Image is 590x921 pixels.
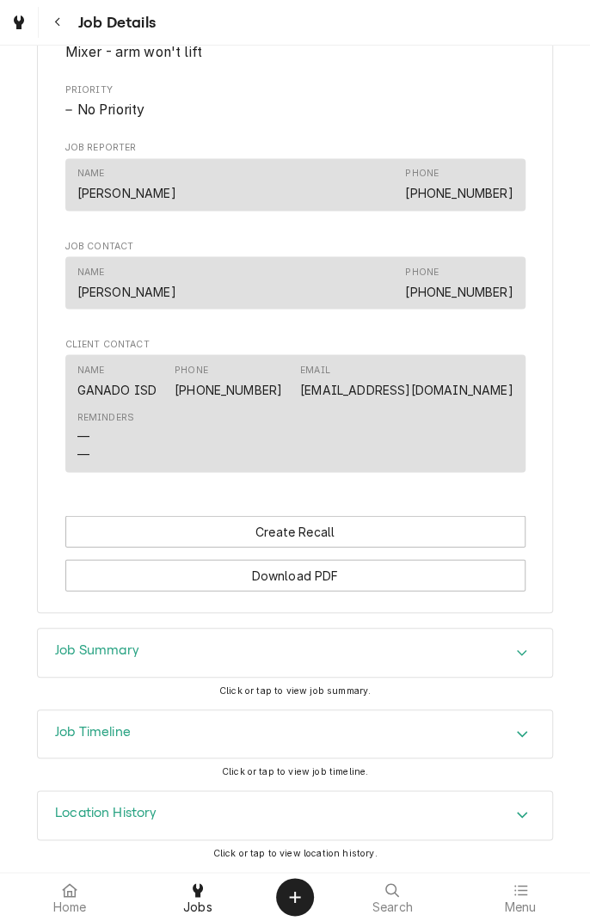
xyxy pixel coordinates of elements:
button: Accordion Details Expand Trigger [38,629,552,677]
div: Job Reporter [65,141,525,218]
div: Email [300,363,330,377]
div: Reminders [77,410,134,463]
div: Button Group Row [65,547,525,591]
button: Create Object [276,878,314,916]
a: Menu [458,876,584,918]
a: [EMAIL_ADDRESS][DOMAIN_NAME] [300,382,513,396]
div: Name [77,363,105,377]
div: Phone [175,363,282,397]
div: Phone [405,167,513,201]
span: Click or tap to view job timeline. [222,765,368,777]
div: Name [77,265,105,279]
div: Phone [405,167,439,181]
span: Mixer - arm won't lift [65,44,203,60]
div: Button Group [65,515,525,591]
div: Contact [65,158,525,211]
div: [PERSON_NAME] [77,184,176,202]
span: Job Details [73,11,156,34]
span: Priority [65,100,525,120]
div: Phone [405,265,513,299]
span: Job Contact [65,239,525,253]
a: Jobs [135,876,261,918]
div: Reminders [77,410,134,424]
div: Accordion Header [38,629,552,677]
a: [PHONE_NUMBER] [405,186,513,200]
div: Email [300,363,513,397]
div: Contact [65,354,525,472]
h3: Location History [55,805,157,821]
h3: Job Summary [55,642,139,659]
div: — [77,445,89,463]
span: Click or tap to view job summary. [219,685,371,696]
button: Create Recall [65,515,525,547]
a: Home [7,876,133,918]
div: Phone [405,265,439,279]
div: — [77,427,89,445]
span: Click or tap to view location history. [212,847,377,858]
div: Job Summary [37,628,553,678]
div: Name [77,265,176,299]
div: Priority [65,83,525,120]
button: Accordion Details Expand Trigger [38,791,552,839]
div: GANADO ISD [77,380,157,398]
div: Name [77,363,157,397]
span: Search [372,900,413,914]
a: Search [329,876,456,918]
span: Menu [504,900,536,914]
div: Accordion Header [38,710,552,758]
span: Jobs [183,900,212,914]
div: Name [77,167,105,181]
div: [PERSON_NAME] [77,282,176,300]
span: Job Reporter [65,141,525,155]
span: Reason For Call [65,42,525,63]
button: Navigate back [42,7,73,38]
div: Phone [175,363,208,377]
span: Client Contact [65,337,525,351]
a: [PHONE_NUMBER] [175,382,282,396]
div: Job Timeline [37,709,553,759]
div: Location History [37,790,553,840]
button: Accordion Details Expand Trigger [38,710,552,758]
div: Job Contact List [65,256,525,316]
a: [PHONE_NUMBER] [405,284,513,298]
div: No Priority [65,100,525,120]
div: Job Reporter List [65,158,525,218]
div: Client Contact List [65,354,525,480]
div: Contact [65,256,525,309]
button: Download PDF [65,559,525,591]
div: Button Group Row [65,515,525,547]
h3: Job Timeline [55,724,131,740]
div: Accordion Header [38,791,552,839]
span: Home [53,900,87,914]
div: Job Contact [65,239,525,316]
div: Client Contact [65,337,525,479]
div: Name [77,167,176,201]
a: Go to Jobs [3,7,34,38]
span: Priority [65,83,525,97]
